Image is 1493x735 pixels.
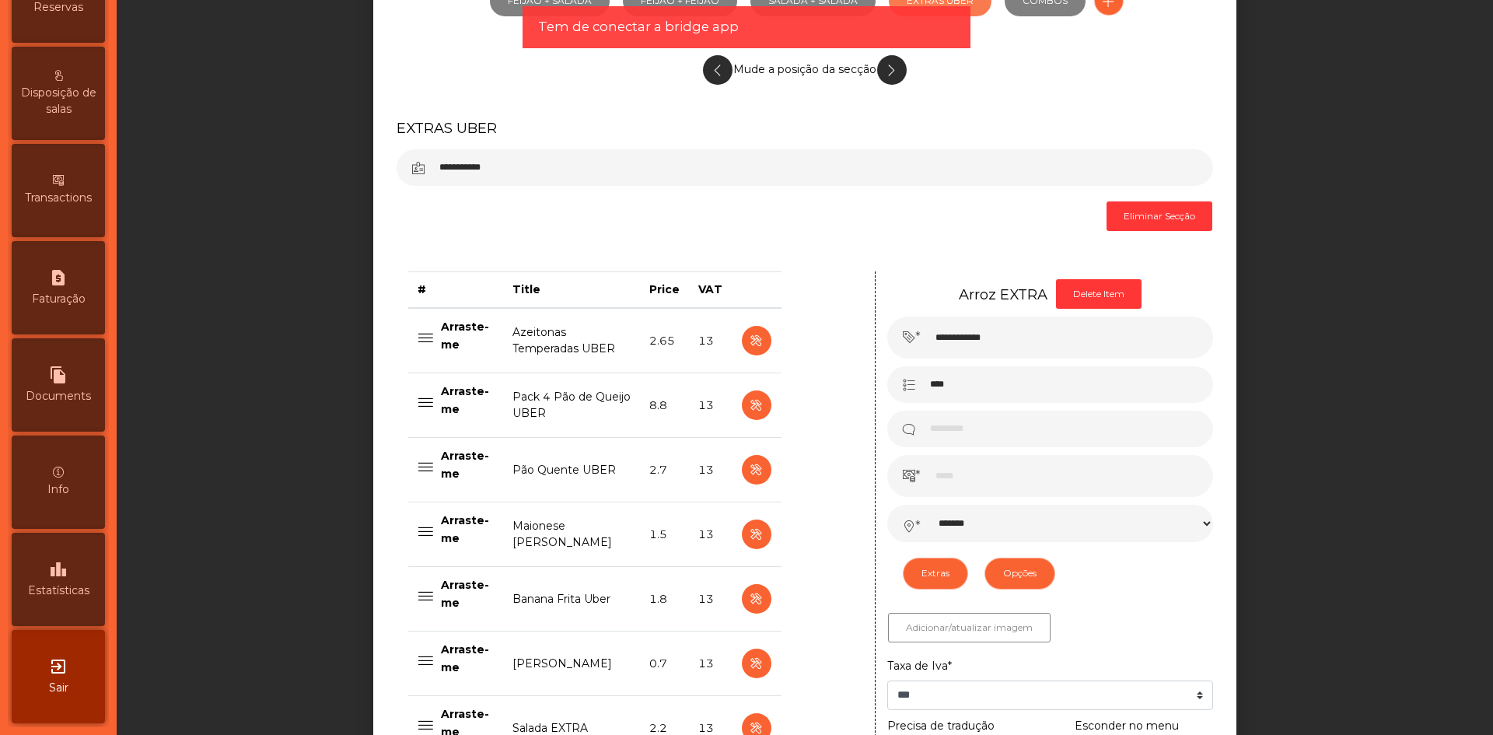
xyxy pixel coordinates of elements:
[503,502,640,567] td: Maionese [PERSON_NAME]
[49,657,68,676] i: exit_to_app
[503,438,640,502] td: Pão Quente UBER
[689,308,732,373] td: 13
[640,272,689,309] th: Price
[49,560,68,579] i: leaderboard
[984,558,1055,589] button: Opções
[689,438,732,502] td: 13
[47,481,69,498] span: Info
[441,576,494,611] p: Arraste-me
[959,285,1047,304] h5: Arroz EXTRA
[640,502,689,567] td: 1.5
[503,272,640,309] th: Title
[441,383,494,418] p: Arraste-me
[397,47,1213,93] div: Mude a posição da secção
[26,388,91,404] span: Documents
[689,632,732,696] td: 13
[503,308,640,373] td: Azeitonas Temperadas UBER
[689,502,732,567] td: 13
[441,512,494,547] p: Arraste-me
[25,190,92,206] span: Transactions
[640,438,689,502] td: 2.7
[640,632,689,696] td: 0.7
[1107,201,1212,231] button: Eliminar Secção
[503,373,640,438] td: Pack 4 Pão de Queijo UBER
[887,718,995,734] label: Precisa de tradução
[441,641,494,676] p: Arraste-me
[49,366,68,384] i: file_copy
[49,680,68,696] span: Sair
[887,658,952,674] label: Taxa de Iva*
[28,583,89,599] span: Estatísticas
[640,373,689,438] td: 8.8
[503,567,640,632] td: Banana Frita Uber
[408,272,503,309] th: #
[49,268,68,287] i: request_page
[640,308,689,373] td: 2.65
[503,632,640,696] td: [PERSON_NAME]
[397,118,1213,138] h5: EXTRAS UBER
[1075,718,1179,734] label: Esconder no menu
[441,318,494,353] p: Arraste-me
[689,373,732,438] td: 13
[689,567,732,632] td: 13
[1056,279,1142,309] button: Delete Item
[903,558,968,589] button: Extras
[441,447,494,482] p: Arraste-me
[538,17,739,37] span: Tem de conectar a bridge app
[640,567,689,632] td: 1.8
[689,272,732,309] th: VAT
[16,85,101,117] span: Disposição de salas
[888,613,1051,642] button: Adicionar/atualizar imagem
[32,291,86,307] span: Faturação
